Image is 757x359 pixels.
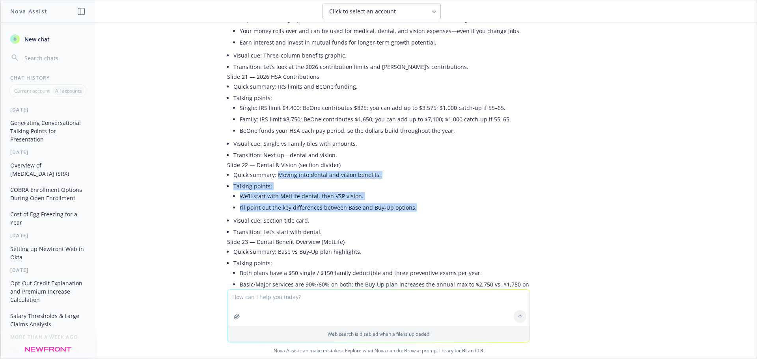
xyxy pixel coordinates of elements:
button: Opt-Out Credit Explanation and Premium Increase Calculation [7,277,89,306]
li: BeOne funds your HSA each pay period, so the dollars build throughout the year. [240,125,530,136]
li: Transition: Let’s start with dental. [233,226,530,238]
li: Transition: Next up—dental and vision. [233,149,530,161]
button: New chat [7,32,89,46]
li: Talking points: [233,92,530,138]
button: Overview of [MEDICAL_DATA] (SRX) [7,159,89,180]
button: Click to select an account [323,4,441,19]
li: Both plans have a $50 single / $150 family deductible and three preventive exams per year. [240,267,530,279]
a: BI [462,347,467,354]
button: Setting up Newfront Web in Okta [7,242,89,264]
li: Earn interest and invest in mutual funds for longer‑term growth potential. [240,37,530,48]
div: Chat History [1,74,95,81]
li: Visual cue: Section title card. [233,215,530,226]
li: I’ll point out the key differences between Base and Buy‑Up options. [240,202,530,213]
p: All accounts [55,87,82,94]
li: Talking points: [233,180,530,215]
div: [DATE] [1,106,95,113]
button: COBRA Enrollment Options During Open Enrollment [7,183,89,205]
li: Single: IRS limit $4,400; BeOne contributes $825; you can add up to $3,575; $1,000 catch‑up if 55... [240,102,530,113]
p: Slide 22 — Dental & Vision (section divider) [227,161,530,169]
span: Click to select an account [329,7,396,15]
li: Quick summary: Base vs Buy‑Up plan highlights. [233,246,530,257]
li: Visual cue: Three‑column benefits graphic. [233,50,530,61]
span: New chat [23,35,50,43]
p: Slide 21 — 2026 HSA Contributions [227,73,530,81]
li: Basic/Major services are 90%/60% on both; the Buy‑Up plan increases the annual max to $2,750 vs. ... [240,279,530,298]
input: Search chats [23,52,86,63]
div: [DATE] [1,149,95,156]
button: Salary Thresholds & Large Claims Analysis [7,309,89,331]
div: [DATE] [1,232,95,239]
p: Slide 23 — Dental Benefit Overview (MetLife) [227,238,530,246]
li: We’ll start with MetLife dental, then VSP vision. [240,190,530,202]
li: Talking points: [233,4,530,50]
li: Quick summary: IRS limits and BeOne funding. [233,81,530,92]
li: Transition: Let’s look at the 2026 contribution limits and [PERSON_NAME]’s contributions. [233,61,530,73]
li: Visual cue: Single vs Family tiles with amounts. [233,138,530,149]
li: Family: IRS limit $8,750; BeOne contributes $1,650; you can add up to $7,100; $1,000 catch‑up if ... [240,113,530,125]
li: Your money rolls over and can be used for medical, dental, and vision expenses—even if you change... [240,25,530,37]
a: TR [477,347,483,354]
h1: Nova Assist [10,7,47,15]
p: Web search is disabled when a file is uploaded [232,331,525,337]
span: Nova Assist can make mistakes. Explore what Nova can do: Browse prompt library for and [4,342,753,359]
div: [DATE] [1,267,95,273]
button: Cost of Egg Freezing for a Year [7,208,89,229]
li: Quick summary: Moving into dental and vision benefits. [233,169,530,180]
li: Talking points: [233,257,530,311]
div: More than a week ago [1,334,95,340]
p: Current account [14,87,50,94]
button: Generating Conversational Talking Points for Presentation [7,116,89,146]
